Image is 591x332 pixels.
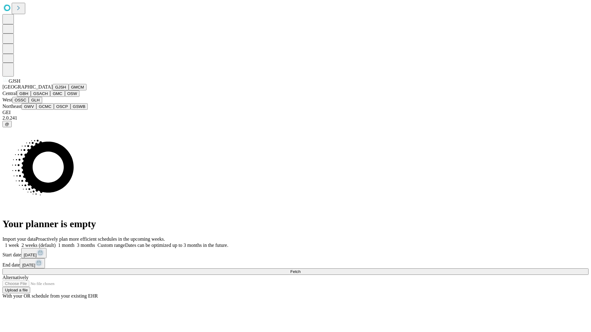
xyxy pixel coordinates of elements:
[24,253,37,257] span: [DATE]
[22,103,36,110] button: GWV
[20,258,45,268] button: [DATE]
[5,243,19,248] span: 1 week
[125,243,228,248] span: Dates can be optimized up to 3 months in the future.
[21,248,46,258] button: [DATE]
[54,103,70,110] button: OSCP
[2,258,589,268] div: End date
[2,110,589,115] div: GEI
[2,268,589,275] button: Fetch
[50,90,65,97] button: GMC
[2,97,12,102] span: West
[22,243,56,248] span: 2 weeks (default)
[31,90,50,97] button: GSACH
[12,97,29,103] button: OSSC
[2,236,36,242] span: Import your data
[53,84,69,90] button: GJSH
[9,78,20,84] span: GJSH
[2,121,12,127] button: @
[77,243,95,248] span: 3 months
[5,122,9,126] span: @
[22,263,35,267] span: [DATE]
[29,97,42,103] button: GLH
[2,218,589,230] h1: Your planner is empty
[17,90,31,97] button: GBH
[36,103,54,110] button: GCMC
[65,90,80,97] button: OSW
[2,104,22,109] span: Northeast
[290,269,300,274] span: Fetch
[69,84,86,90] button: GMCM
[2,248,589,258] div: Start date
[58,243,74,248] span: 1 month
[2,275,28,280] span: Alternatively
[2,287,30,293] button: Upload a file
[2,84,53,89] span: [GEOGRAPHIC_DATA]
[2,115,589,121] div: 2.0.241
[2,293,98,298] span: With your OR schedule from your existing EHR
[98,243,125,248] span: Custom range
[2,91,17,96] span: Central
[36,236,165,242] span: Proactively plan more efficient schedules in the upcoming weeks.
[70,103,88,110] button: GSWB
